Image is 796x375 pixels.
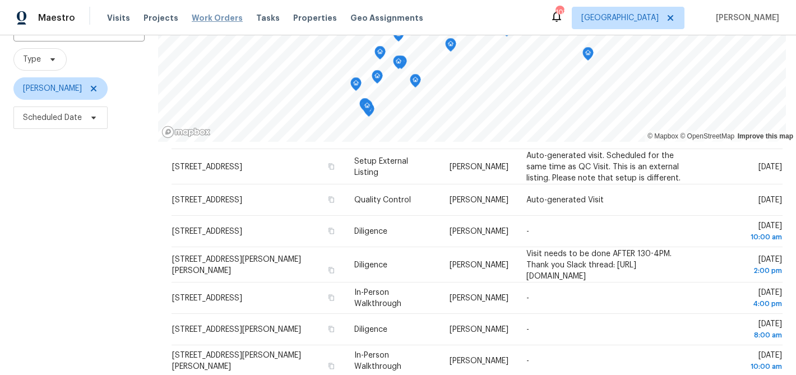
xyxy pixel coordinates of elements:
[410,74,421,91] div: Map marker
[354,351,401,371] span: In-Person Walkthrough
[326,324,336,334] button: Copy Address
[582,47,594,64] div: Map marker
[326,361,336,371] button: Copy Address
[161,126,211,138] a: Mapbox homepage
[354,196,411,204] span: Quality Control
[256,14,280,22] span: Tasks
[144,12,178,24] span: Projects
[526,151,681,182] span: Auto-generated visit. Scheduled for the same time as QC Visit. This is an external listing. Pleas...
[758,196,782,204] span: [DATE]
[326,195,336,205] button: Copy Address
[172,294,242,302] span: [STREET_ADDRESS]
[710,361,782,372] div: 10:00 am
[526,196,604,204] span: Auto-generated Visit
[450,294,508,302] span: [PERSON_NAME]
[172,351,301,371] span: [STREET_ADDRESS][PERSON_NAME][PERSON_NAME]
[647,132,678,140] a: Mapbox
[450,261,508,268] span: [PERSON_NAME]
[526,294,529,302] span: -
[393,28,404,45] div: Map marker
[526,249,672,280] span: Visit needs to be done AFTER 130-4PM. Thank you Slack thread: [URL][DOMAIN_NAME]
[710,320,782,341] span: [DATE]
[450,163,508,170] span: [PERSON_NAME]
[293,12,337,24] span: Properties
[710,133,782,145] div: Overdue
[350,12,423,24] span: Geo Assignments
[326,161,336,171] button: Copy Address
[362,100,373,117] div: Map marker
[326,293,336,303] button: Copy Address
[710,265,782,276] div: 2:00 pm
[354,261,387,268] span: Diligence
[450,326,508,334] span: [PERSON_NAME]
[738,132,793,140] a: Improve this map
[192,12,243,24] span: Work Orders
[354,289,401,308] span: In-Person Walkthrough
[556,7,563,18] div: 103
[710,289,782,309] span: [DATE]
[354,228,387,235] span: Diligence
[526,357,529,365] span: -
[354,157,408,176] span: Setup External Listing
[172,163,242,170] span: [STREET_ADDRESS]
[680,132,734,140] a: OpenStreetMap
[326,226,336,236] button: Copy Address
[38,12,75,24] span: Maestro
[710,232,782,243] div: 10:00 am
[393,55,404,73] div: Map marker
[710,222,782,243] span: [DATE]
[710,330,782,341] div: 8:00 am
[450,357,508,365] span: [PERSON_NAME]
[326,265,336,275] button: Copy Address
[711,12,779,24] span: [PERSON_NAME]
[710,351,782,372] span: [DATE]
[374,46,386,63] div: Map marker
[354,326,387,334] span: Diligence
[526,326,529,334] span: -
[710,255,782,276] span: [DATE]
[23,112,82,123] span: Scheduled Date
[450,228,508,235] span: [PERSON_NAME]
[758,163,782,170] span: [DATE]
[450,196,508,204] span: [PERSON_NAME]
[526,228,529,235] span: -
[107,12,130,24] span: Visits
[172,255,301,274] span: [STREET_ADDRESS][PERSON_NAME][PERSON_NAME]
[23,54,41,65] span: Type
[350,77,362,95] div: Map marker
[172,228,242,235] span: [STREET_ADDRESS]
[23,83,82,94] span: [PERSON_NAME]
[710,298,782,309] div: 4:00 pm
[372,70,383,87] div: Map marker
[359,98,371,115] div: Map marker
[172,326,301,334] span: [STREET_ADDRESS][PERSON_NAME]
[710,124,782,145] span: [DATE]
[172,196,242,204] span: [STREET_ADDRESS]
[445,38,456,55] div: Map marker
[581,12,659,24] span: [GEOGRAPHIC_DATA]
